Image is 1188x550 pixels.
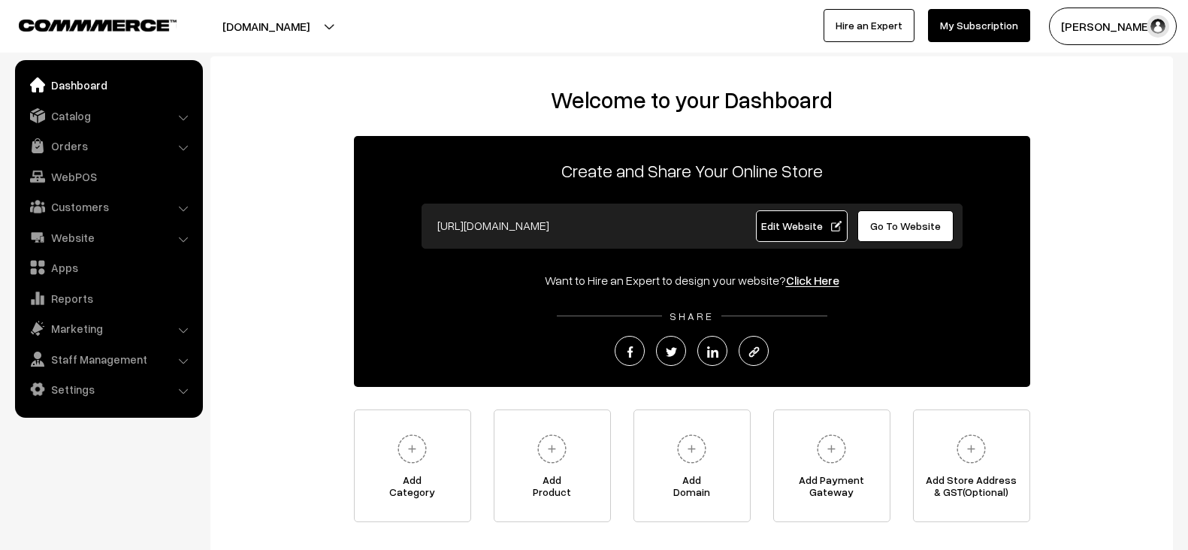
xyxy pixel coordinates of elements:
div: Want to Hire an Expert to design your website? [354,271,1030,289]
img: plus.svg [391,428,433,470]
a: Dashboard [19,71,198,98]
span: SHARE [662,310,721,322]
a: Reports [19,285,198,312]
span: Add Store Address & GST(Optional) [914,474,1029,504]
a: Marketing [19,315,198,342]
a: Customers [19,193,198,220]
a: Apps [19,254,198,281]
a: Add PaymentGateway [773,409,890,522]
span: Add Category [355,474,470,504]
a: Edit Website [756,210,848,242]
span: Add Domain [634,474,750,504]
a: COMMMERCE [19,15,150,33]
a: WebPOS [19,163,198,190]
a: AddProduct [494,409,611,522]
span: Go To Website [870,219,941,232]
a: Orders [19,132,198,159]
a: Go To Website [857,210,954,242]
span: Add Product [494,474,610,504]
img: plus.svg [531,428,573,470]
a: Website [19,224,198,251]
p: Create and Share Your Online Store [354,157,1030,184]
h2: Welcome to your Dashboard [225,86,1158,113]
a: Settings [19,376,198,403]
button: [PERSON_NAME] [1049,8,1177,45]
span: Add Payment Gateway [774,474,890,504]
a: My Subscription [928,9,1030,42]
img: user [1147,15,1169,38]
span: Edit Website [761,219,842,232]
a: Add Store Address& GST(Optional) [913,409,1030,522]
img: plus.svg [951,428,992,470]
img: plus.svg [811,428,852,470]
a: AddDomain [633,409,751,522]
a: Staff Management [19,346,198,373]
img: COMMMERCE [19,20,177,31]
button: [DOMAIN_NAME] [170,8,362,45]
a: Click Here [786,273,839,288]
a: Hire an Expert [824,9,914,42]
img: plus.svg [671,428,712,470]
a: AddCategory [354,409,471,522]
a: Catalog [19,102,198,129]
